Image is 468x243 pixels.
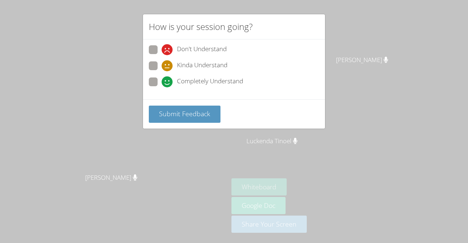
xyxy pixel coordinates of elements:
[149,20,253,33] h2: How is your session going?
[177,76,243,87] span: Completely Understand
[177,60,227,71] span: Kinda Understand
[149,106,220,123] button: Submit Feedback
[177,44,227,55] span: Don't Understand
[159,109,210,118] span: Submit Feedback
